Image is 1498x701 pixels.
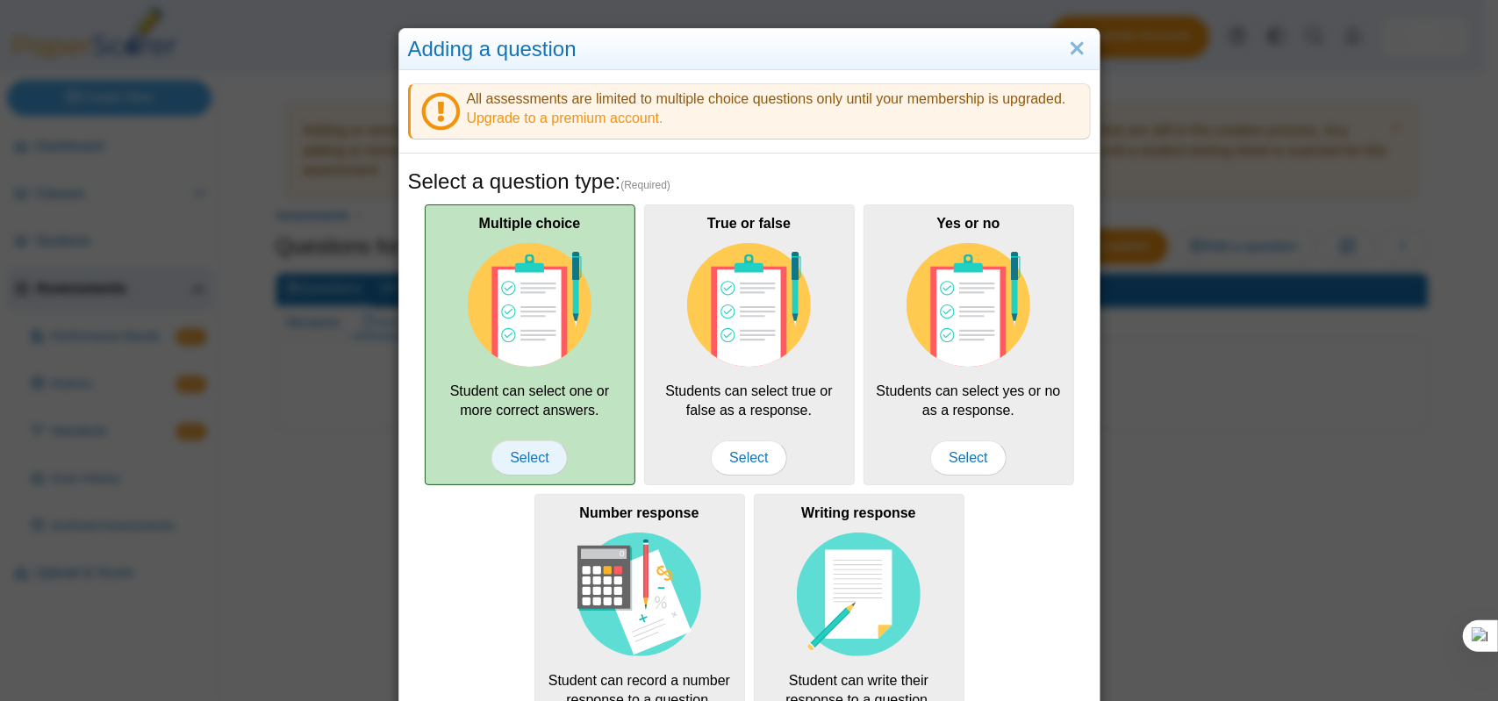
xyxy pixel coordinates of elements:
h5: Select a question type: [408,167,1091,197]
img: item-type-multiple-choice.svg [687,243,812,368]
b: True or false [707,216,791,231]
span: Select [711,440,786,476]
b: Number response [579,505,699,520]
img: item-type-number-response.svg [577,533,702,657]
b: Writing response [801,505,915,520]
a: Upgrade to a premium account. [467,111,663,125]
img: item-type-writing-response.svg [797,533,921,657]
div: Student can select one or more correct answers. [425,204,635,485]
img: item-type-multiple-choice.svg [907,243,1031,368]
div: Adding a question [399,29,1100,70]
div: Students can select true or false as a response. [644,204,855,485]
span: Select [930,440,1006,476]
div: All assessments are limited to multiple choice questions only until your membership is upgraded. [408,83,1091,139]
span: (Required) [620,178,670,193]
img: item-type-multiple-choice.svg [468,243,592,368]
a: Close [1064,34,1091,64]
b: Multiple choice [479,216,581,231]
span: Select [491,440,567,476]
b: Yes or no [936,216,1000,231]
div: Students can select yes or no as a response. [864,204,1074,485]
